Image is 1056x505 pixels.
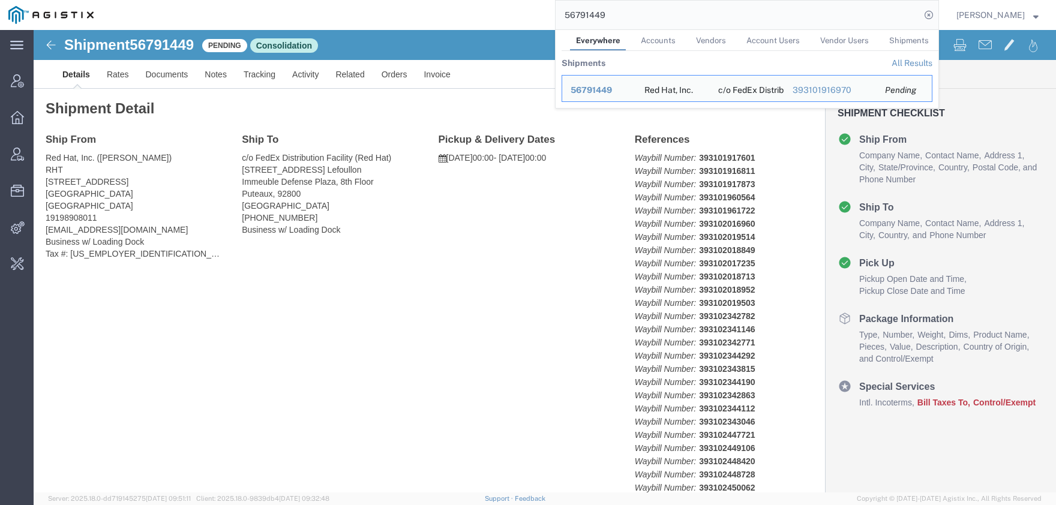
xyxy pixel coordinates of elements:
span: Copyright © [DATE]-[DATE] Agistix Inc., All Rights Reserved [857,494,1042,504]
iframe: FS Legacy Container [34,30,1056,492]
span: Carrie Virgilio [956,8,1025,22]
span: Client: 2025.18.0-9839db4 [196,495,329,502]
img: logo [8,6,94,24]
span: Vendor Users [820,36,869,45]
span: Vendors [696,36,726,45]
a: View all shipments found by criterion [892,58,932,68]
div: 393101916970 [793,84,869,97]
span: Accounts [641,36,676,45]
span: Account Users [746,36,800,45]
span: [DATE] 09:32:48 [279,495,329,502]
div: Pending [885,84,923,97]
a: Feedback [515,495,545,502]
a: Support [485,495,515,502]
span: Server: 2025.18.0-dd719145275 [48,495,191,502]
div: 56791449 [571,84,628,97]
div: Red Hat, Inc. [644,76,693,101]
span: [DATE] 09:51:11 [146,495,191,502]
div: c/o FedEx Distribution Facility [718,76,776,101]
button: [PERSON_NAME] [956,8,1039,22]
span: 56791449 [571,85,612,95]
span: Shipments [889,36,929,45]
table: Search Results [562,51,938,108]
input: Search for shipment number, reference number [556,1,920,29]
span: Everywhere [576,36,620,45]
th: Shipments [562,51,605,75]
